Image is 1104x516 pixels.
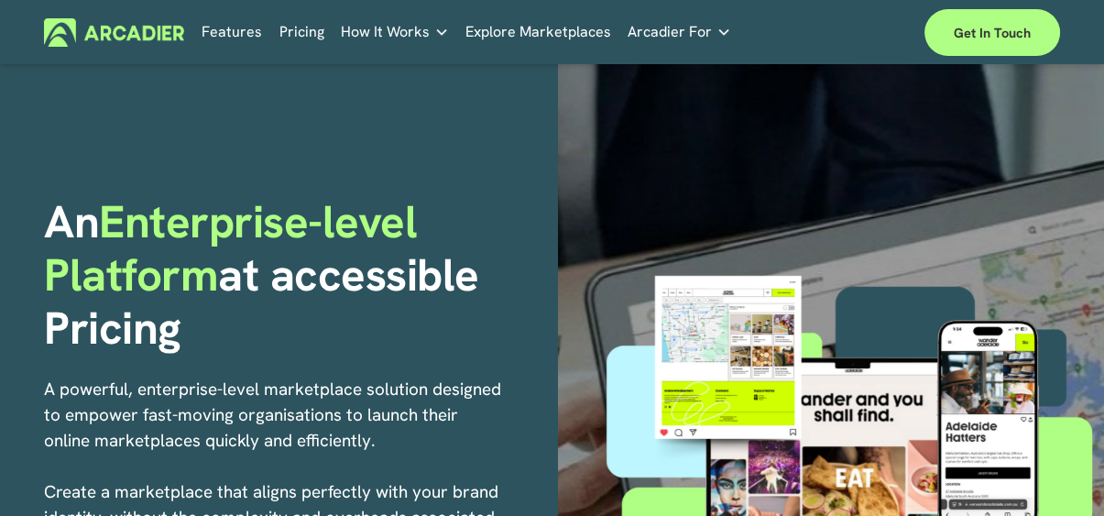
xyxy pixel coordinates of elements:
[341,18,449,47] a: folder dropdown
[465,18,611,47] a: Explore Marketplaces
[44,195,545,355] h1: An at accessible Pricing
[341,19,430,45] span: How It Works
[44,192,429,304] span: Enterprise-level Platform
[924,9,1060,56] a: Get in touch
[1012,428,1104,516] iframe: Chat Widget
[44,18,184,47] img: Arcadier
[628,19,712,45] span: Arcadier For
[628,18,731,47] a: folder dropdown
[279,18,323,47] a: Pricing
[202,18,262,47] a: Features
